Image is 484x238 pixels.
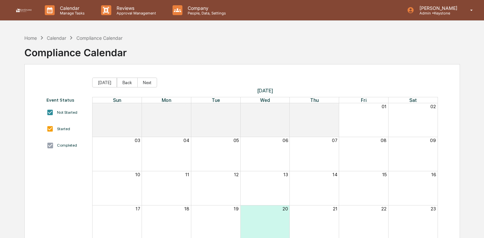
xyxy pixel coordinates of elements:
button: 11 [185,172,189,177]
div: Not Started [57,110,77,115]
div: Home [24,35,37,41]
span: Sat [409,97,417,103]
button: 18 [184,206,189,211]
p: Company [182,5,229,11]
button: 13 [283,172,288,177]
div: Event Status [46,97,86,103]
span: Thu [310,97,319,103]
button: 20 [282,206,288,211]
span: Wed [260,97,270,103]
span: Tue [212,97,220,103]
button: 01 [382,104,387,109]
button: 31 [333,104,337,109]
p: Approval Management [111,11,159,15]
button: 22 [381,206,387,211]
p: Manage Tasks [55,11,88,15]
button: 03 [135,138,140,143]
button: 21 [333,206,337,211]
button: Next [137,78,157,87]
img: logo [16,8,32,12]
div: Started [57,127,70,131]
button: 07 [332,138,337,143]
p: Admin • Keystone [414,11,461,15]
button: 30 [282,104,288,109]
button: 02 [430,104,436,109]
span: Mon [162,97,171,103]
button: 15 [382,172,387,177]
div: Compliance Calendar [24,41,127,59]
button: Back [117,78,138,87]
button: [DATE] [92,78,117,87]
div: Completed [57,143,77,148]
p: People, Data, Settings [182,11,229,15]
button: 28 [184,104,189,109]
button: 04 [183,138,189,143]
span: Fri [361,97,366,103]
p: [PERSON_NAME] [414,5,461,11]
button: 12 [234,172,239,177]
button: 09 [430,138,436,143]
div: Compliance Calendar [76,35,122,41]
div: Calendar [47,35,66,41]
button: 14 [333,172,337,177]
button: 27 [135,104,140,109]
span: [DATE] [92,87,438,94]
button: 29 [233,104,239,109]
button: 06 [282,138,288,143]
button: 10 [135,172,140,177]
button: 17 [136,206,140,211]
p: Calendar [55,5,88,11]
button: 16 [431,172,436,177]
span: Sun [113,97,121,103]
p: Reviews [111,5,159,11]
button: 23 [431,206,436,211]
button: 19 [234,206,239,211]
button: 05 [233,138,239,143]
button: 08 [381,138,387,143]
